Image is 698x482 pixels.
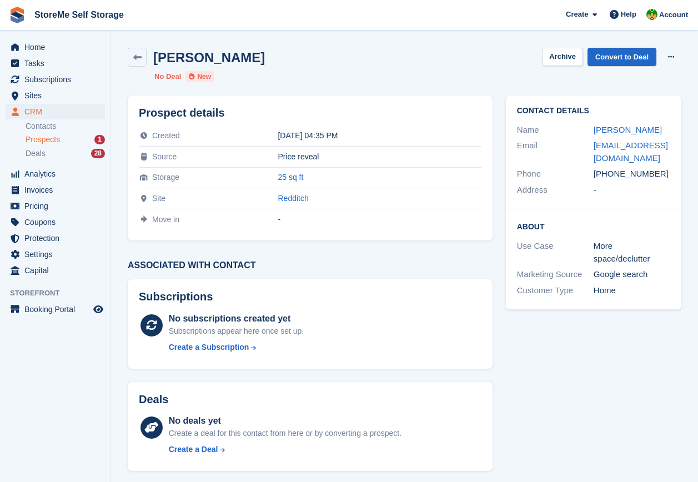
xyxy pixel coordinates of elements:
span: Created [152,131,180,140]
span: Protection [24,230,91,246]
div: No subscriptions created yet [169,312,304,325]
a: menu [6,166,105,182]
span: Tasks [24,56,91,71]
a: Create a Deal [169,444,401,455]
h2: Deals [139,393,168,406]
a: menu [6,263,105,278]
h2: Prospect details [139,107,481,119]
div: Name [517,124,594,137]
span: Site [152,194,165,203]
a: Prospects 1 [26,134,105,145]
div: Address [517,184,594,197]
span: Home [24,39,91,55]
span: Help [621,9,636,20]
a: Create a Subscription [169,342,304,353]
button: Archive [542,48,583,66]
div: - [594,184,670,197]
a: menu [6,230,105,246]
a: Deals 28 [26,148,105,159]
span: Sites [24,88,91,103]
li: No Deal [154,71,181,82]
a: 25 sq ft [278,173,303,182]
div: Home [594,284,670,297]
a: menu [6,214,105,230]
span: Prospects [26,134,60,145]
span: Create [566,9,588,20]
a: menu [6,182,105,198]
a: Redditch [278,194,308,203]
div: [DATE] 04:35 PM [278,131,481,140]
span: Account [659,9,688,21]
h2: Contact Details [517,107,670,116]
span: Coupons [24,214,91,230]
a: [EMAIL_ADDRESS][DOMAIN_NAME] [594,140,668,163]
h2: About [517,220,670,232]
span: Booking Portal [24,302,91,317]
div: Marketing Source [517,268,594,281]
div: Create a Subscription [169,342,249,353]
div: [PHONE_NUMBER] [594,168,670,180]
a: Convert to Deal [587,48,656,66]
span: Move in [152,215,179,224]
h2: Subscriptions [139,290,481,303]
span: Storefront [10,288,111,299]
div: Subscriptions appear here once set up. [169,325,304,337]
a: menu [6,104,105,119]
div: - [278,215,481,224]
img: StorMe [646,9,657,20]
a: menu [6,302,105,317]
span: Deals [26,148,46,159]
span: Settings [24,247,91,262]
a: [PERSON_NAME] [594,125,662,134]
div: 1 [94,135,105,144]
h2: [PERSON_NAME] [153,50,265,65]
div: Use Case [517,240,594,265]
span: Storage [152,173,179,182]
a: menu [6,88,105,103]
div: 28 [91,149,105,158]
span: Subscriptions [24,72,91,87]
div: Google search [594,268,670,281]
span: CRM [24,104,91,119]
a: Preview store [92,303,105,316]
li: New [185,71,214,82]
span: Invoices [24,182,91,198]
div: Create a deal for this contact from here or by converting a prospect. [169,428,401,439]
span: Analytics [24,166,91,182]
div: Email [517,139,594,164]
a: menu [6,198,105,214]
div: Customer Type [517,284,594,297]
span: Source [152,152,177,161]
a: menu [6,247,105,262]
a: StoreMe Self Storage [30,6,128,24]
div: More space/declutter [594,240,670,265]
a: menu [6,72,105,87]
span: Pricing [24,198,91,214]
a: menu [6,56,105,71]
img: stora-icon-8386f47178a22dfd0bd8f6a31ec36ba5ce8667c1dd55bd0f319d3a0aa187defe.svg [9,7,26,23]
div: Price reveal [278,152,481,161]
div: Phone [517,168,594,180]
a: menu [6,39,105,55]
div: Create a Deal [169,444,218,455]
h3: Associated with contact [128,260,493,270]
span: Capital [24,263,91,278]
a: Contacts [26,121,105,132]
div: No deals yet [169,414,401,428]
